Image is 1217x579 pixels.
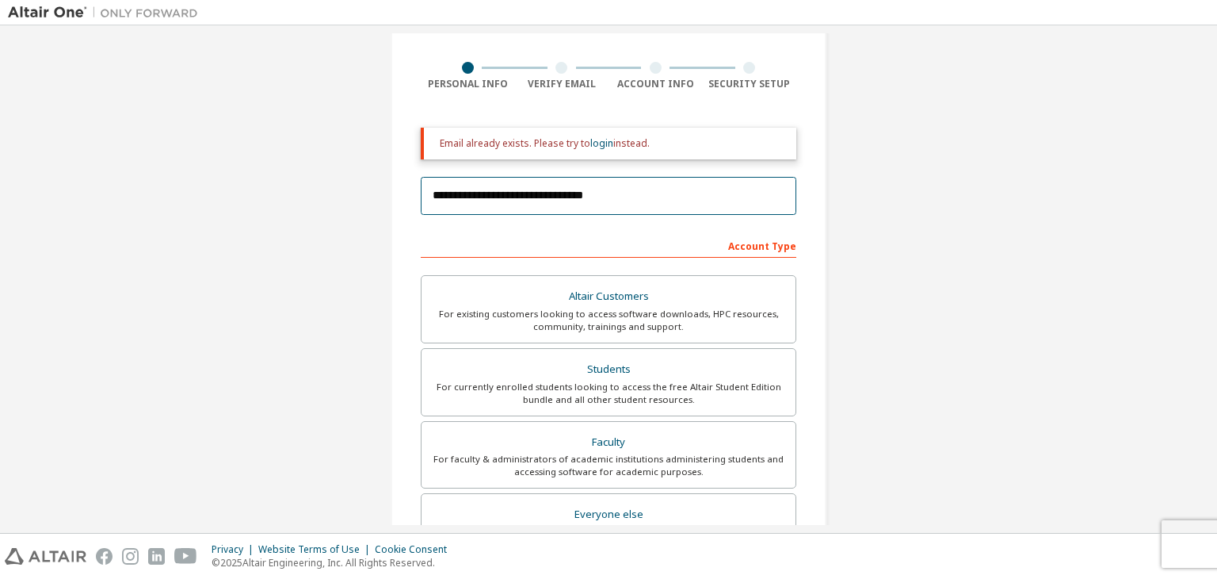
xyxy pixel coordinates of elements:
[96,548,113,565] img: facebook.svg
[590,136,613,150] a: login
[148,548,165,565] img: linkedin.svg
[431,286,786,308] div: Altair Customers
[174,548,197,565] img: youtube.svg
[258,543,375,556] div: Website Terms of Use
[5,548,86,565] img: altair_logo.svg
[515,78,609,90] div: Verify Email
[431,504,786,526] div: Everyone else
[122,548,139,565] img: instagram.svg
[212,556,456,569] p: © 2025 Altair Engineering, Inc. All Rights Reserved.
[431,308,786,333] div: For existing customers looking to access software downloads, HPC resources, community, trainings ...
[431,381,786,406] div: For currently enrolled students looking to access the free Altair Student Edition bundle and all ...
[608,78,703,90] div: Account Info
[421,232,796,258] div: Account Type
[421,78,515,90] div: Personal Info
[703,78,797,90] div: Security Setup
[431,453,786,478] div: For faculty & administrators of academic institutions administering students and accessing softwa...
[212,543,258,556] div: Privacy
[431,359,786,381] div: Students
[8,5,206,21] img: Altair One
[375,543,456,556] div: Cookie Consent
[431,431,786,454] div: Faculty
[440,137,784,150] div: Email already exists. Please try to instead.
